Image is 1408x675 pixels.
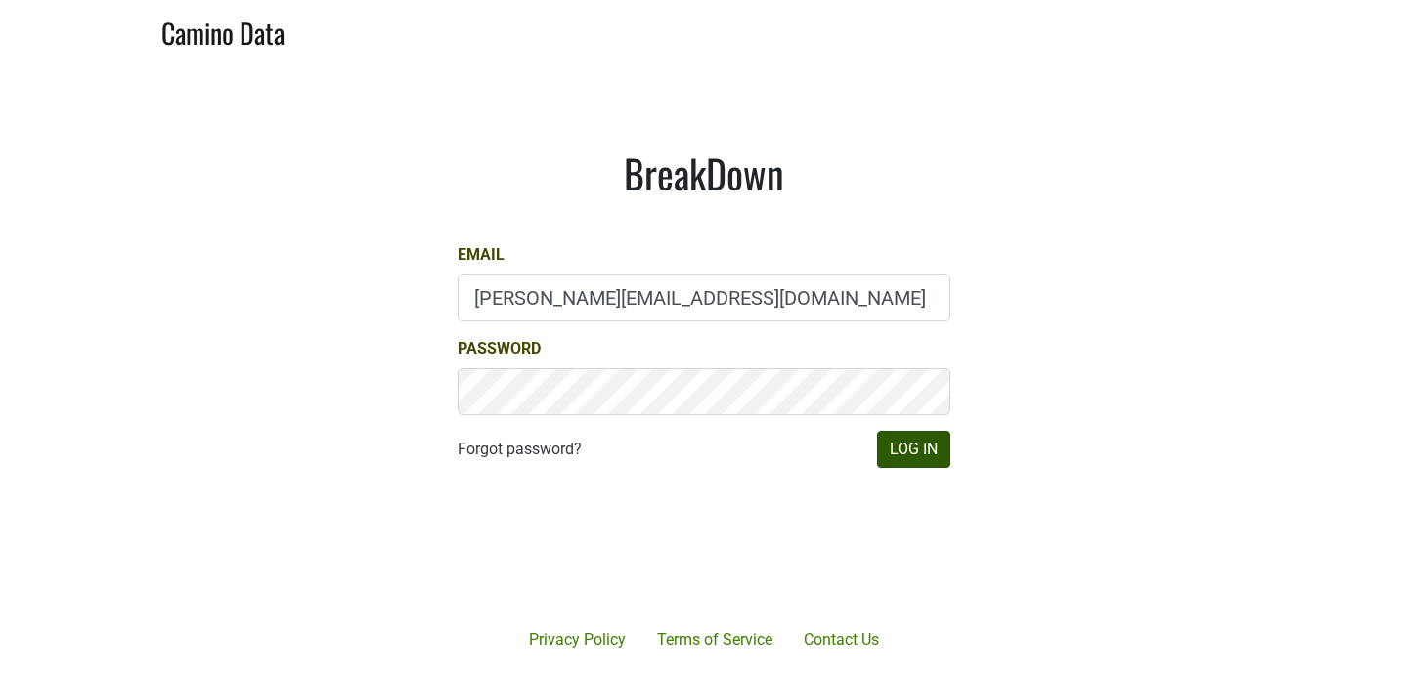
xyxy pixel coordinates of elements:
button: Log In [877,431,950,468]
a: Terms of Service [641,620,788,659]
h1: BreakDown [458,149,950,196]
a: Camino Data [161,8,285,54]
label: Email [458,243,505,267]
a: Contact Us [788,620,895,659]
a: Privacy Policy [513,620,641,659]
a: Forgot password? [458,438,582,461]
label: Password [458,337,541,360]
